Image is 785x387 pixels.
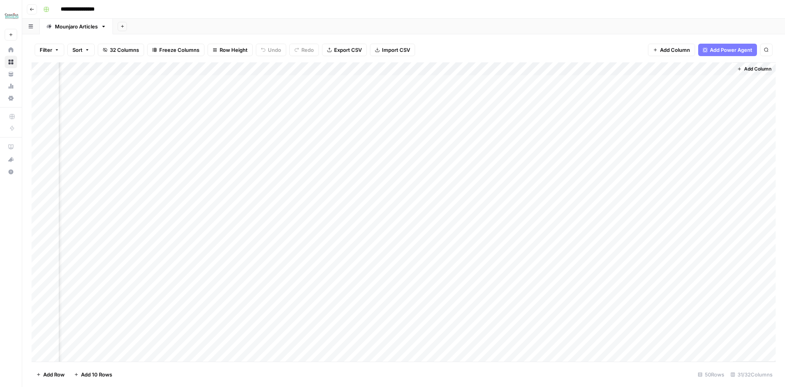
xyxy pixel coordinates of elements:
a: Browse [5,56,17,68]
button: Add Column [648,44,695,56]
span: Filter [40,46,52,54]
a: Your Data [5,68,17,80]
span: Add Power Agent [710,46,752,54]
button: What's new? [5,153,17,166]
div: What's new? [5,154,17,165]
button: Row Height [208,44,253,56]
span: Undo [268,46,281,54]
button: Import CSV [370,44,415,56]
div: 50 Rows [695,368,727,381]
span: Add Column [660,46,690,54]
span: Freeze Columns [159,46,199,54]
button: Add 10 Rows [69,368,117,381]
button: Export CSV [322,44,367,56]
span: Add Column [744,65,771,72]
span: Row Height [220,46,248,54]
button: Add Power Agent [698,44,757,56]
span: Add Row [43,371,65,378]
span: Export CSV [334,46,362,54]
a: AirOps Academy [5,141,17,153]
button: Add Column [734,64,774,74]
span: 32 Columns [110,46,139,54]
button: Sort [67,44,95,56]
span: Import CSV [382,46,410,54]
button: Filter [35,44,64,56]
button: Freeze Columns [147,44,204,56]
span: Sort [72,46,83,54]
span: Add 10 Rows [81,371,112,378]
button: 32 Columns [98,44,144,56]
span: Redo [301,46,314,54]
button: Redo [289,44,319,56]
button: Workspace: BCI [5,6,17,26]
a: Mounjaro Articles [40,19,113,34]
button: Help + Support [5,166,17,178]
button: Undo [256,44,286,56]
a: Home [5,44,17,56]
button: Add Row [32,368,69,381]
div: Mounjaro Articles [55,23,98,30]
img: BCI Logo [5,9,19,23]
a: Usage [5,80,17,92]
a: Settings [5,92,17,104]
div: 31/32 Columns [727,368,776,381]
